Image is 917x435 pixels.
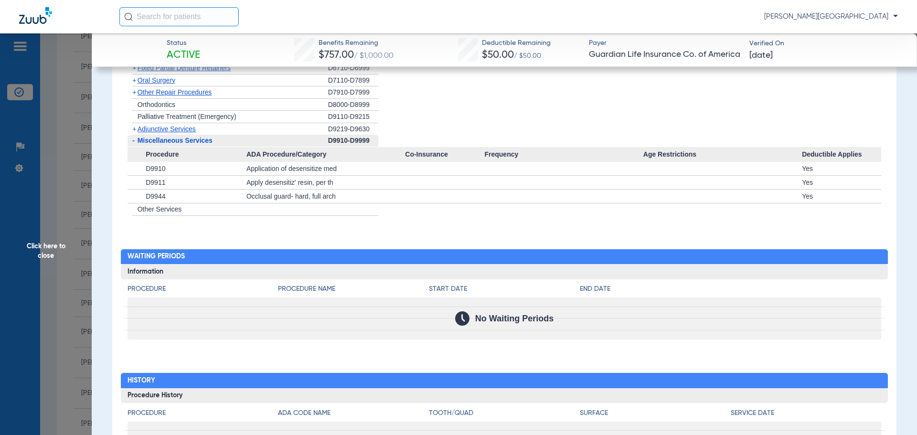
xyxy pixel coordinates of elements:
[138,125,196,133] span: Adjunctive Services
[328,62,378,74] div: D6710-D6999
[328,123,378,135] div: D9219-D9630
[19,7,52,24] img: Zuub Logo
[146,192,165,200] span: D9944
[138,113,236,120] span: Palliative Treatment (Emergency)
[482,38,551,48] span: Deductible Remaining
[764,12,898,21] span: [PERSON_NAME][GEOGRAPHIC_DATA]
[138,205,182,213] span: Other Services
[132,76,136,84] span: +
[429,408,580,418] h4: Tooth/Quad
[128,284,278,294] h4: Procedure
[328,111,378,123] div: D9110-D9215
[319,38,394,48] span: Benefits Remaining
[128,408,278,422] app-breakdown-title: Procedure
[319,50,354,60] span: $757.00
[132,64,136,72] span: +
[328,74,378,87] div: D7110-D7899
[482,50,514,60] span: $50.00
[121,388,888,403] h3: Procedure History
[643,147,802,162] span: Age Restrictions
[484,147,643,162] span: Frequency
[475,314,554,323] span: No Waiting Periods
[278,408,429,418] h4: ADA Code Name
[246,147,405,162] span: ADA Procedure/Category
[802,190,881,203] div: Yes
[167,38,200,48] span: Status
[146,179,165,186] span: D9911
[121,264,888,279] h3: Information
[749,50,773,62] span: [DATE]
[731,408,882,422] app-breakdown-title: Service Date
[246,162,405,175] div: Application of desensitize med
[128,147,246,162] span: Procedure
[246,176,405,189] div: Apply desensitiz' resin, per th
[246,190,405,203] div: Occlusal guard- hard, full arch
[138,64,231,72] span: Fixed Partial Denture Retainers
[128,284,278,297] app-breakdown-title: Procedure
[132,137,135,144] span: -
[138,137,213,144] span: Miscellaneous Services
[128,408,278,418] h4: Procedure
[278,284,429,294] h4: Procedure Name
[589,38,741,48] span: Payer
[802,147,881,162] span: Deductible Applies
[429,284,580,297] app-breakdown-title: Start Date
[278,408,429,422] app-breakdown-title: ADA Code Name
[132,88,136,96] span: +
[749,39,902,49] span: Verified On
[580,408,731,422] app-breakdown-title: Surface
[731,408,882,418] h4: Service Date
[429,408,580,422] app-breakdown-title: Tooth/Quad
[328,135,378,147] div: D9910-D9999
[119,7,239,26] input: Search for patients
[589,49,741,61] span: Guardian Life Insurance Co. of America
[514,53,541,59] span: / $50.00
[580,408,731,418] h4: Surface
[580,284,881,294] h4: End Date
[354,52,394,60] span: / $1,000.00
[278,284,429,297] app-breakdown-title: Procedure Name
[167,49,200,62] span: Active
[132,125,136,133] span: +
[121,373,888,388] h2: History
[455,311,469,326] img: Calendar
[328,86,378,99] div: D7910-D7999
[405,147,484,162] span: Co-Insurance
[146,165,165,172] span: D9910
[802,162,881,175] div: Yes
[138,101,175,108] span: Orthodontics
[121,249,888,265] h2: Waiting Periods
[138,88,212,96] span: Other Repair Procedures
[328,99,378,111] div: D8000-D8999
[138,76,175,84] span: Oral Surgery
[580,284,881,297] app-breakdown-title: End Date
[429,284,580,294] h4: Start Date
[124,12,133,21] img: Search Icon
[802,176,881,189] div: Yes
